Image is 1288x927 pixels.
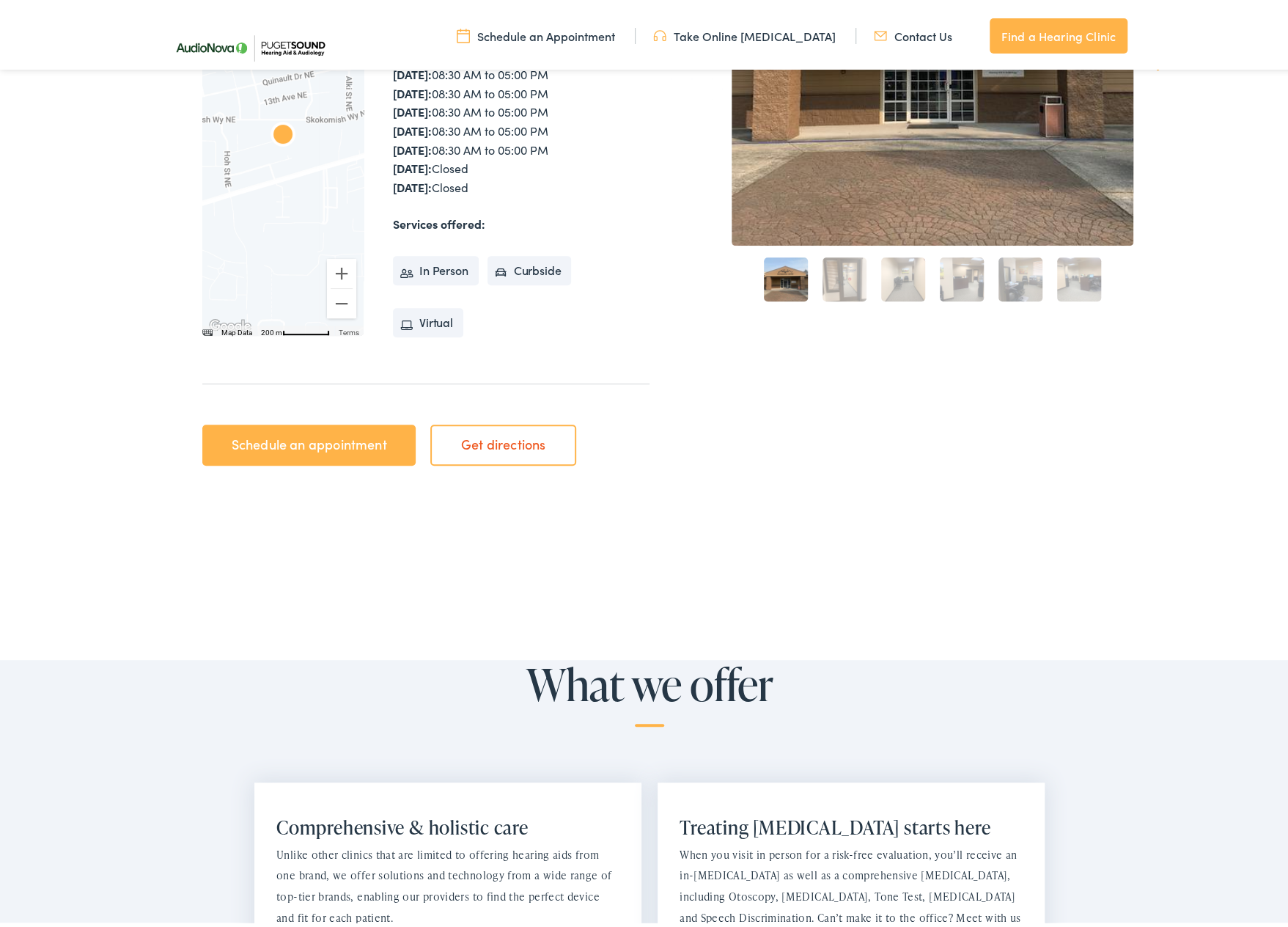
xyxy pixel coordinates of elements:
li: Virtual [393,304,463,334]
strong: [DATE]: [393,138,432,154]
a: 1 [764,254,808,298]
span: 200 m [261,325,282,333]
a: Schedule an appointment [202,421,416,462]
strong: [DATE]: [393,81,432,98]
strong: [DATE]: [393,119,432,135]
a: 4 [940,254,984,298]
a: Get directions [430,421,576,462]
a: 3 [881,254,925,298]
h2: What we offer [246,656,1053,723]
a: Take Online [MEDICAL_DATA] [653,24,836,40]
strong: [DATE]: [393,175,432,191]
a: Schedule an Appointment [457,24,615,40]
h2: Treating [MEDICAL_DATA] starts here [680,813,1023,835]
li: In Person [393,252,479,282]
img: utility icon [874,24,887,40]
a: Open this area in Google Maps (opens a new window) [206,313,254,332]
a: 6 [1057,254,1101,298]
p: Unlike other clinics that are limited to offering hearing aids from one brand, we offer solutions... [276,841,619,926]
img: Google [206,313,254,332]
div: AudioNova [265,115,301,150]
div: 08:30 AM to 05:00 PM 08:30 AM to 05:00 PM 08:30 AM to 05:00 PM 08:30 AM to 05:00 PM 08:30 AM to 0... [393,62,649,193]
strong: [DATE]: [393,156,432,172]
strong: [DATE]: [393,62,432,78]
a: 2 [823,254,866,298]
a: Terms (opens in new tab) [339,325,359,333]
li: Curbside [487,252,572,282]
button: Keyboard shortcuts [202,324,213,334]
strong: Services offered: [393,212,485,228]
a: Contact Us [874,24,952,40]
img: utility icon [653,24,666,40]
button: Map Scale: 200 m per 61 pixels [257,322,334,332]
img: utility icon [457,24,470,40]
button: Zoom out [327,285,356,315]
h2: Comprehensive & holistic care [276,813,619,835]
a: 5 [998,254,1042,298]
button: Map Data [221,324,252,334]
a: Find a Hearing Clinic [990,15,1127,50]
button: Zoom in [327,255,356,285]
strong: [DATE]: [393,100,432,116]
